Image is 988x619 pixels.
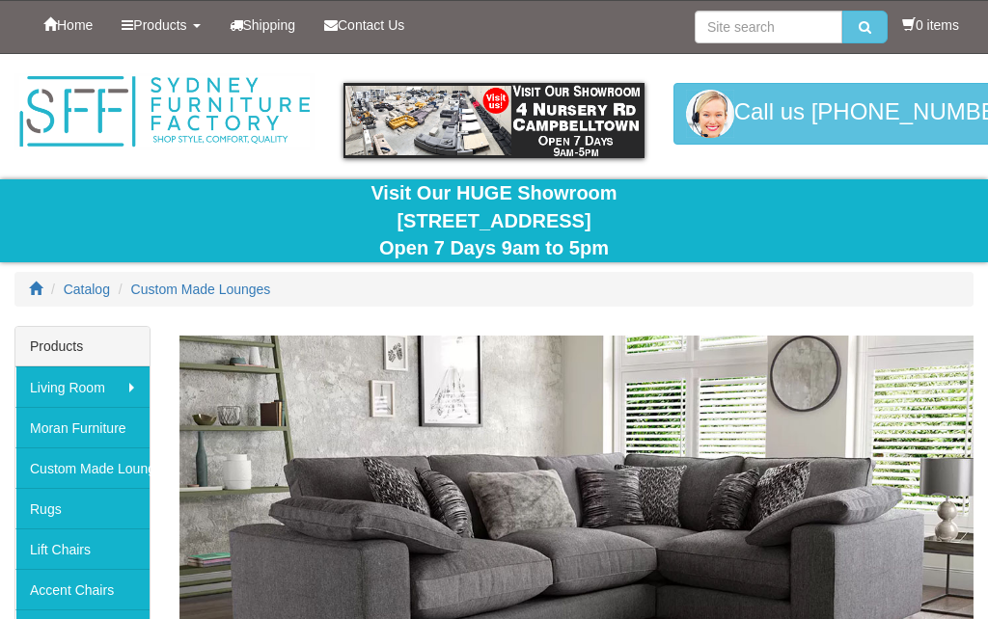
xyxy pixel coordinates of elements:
span: Shipping [243,17,296,33]
a: Contact Us [310,1,419,49]
span: Products [133,17,186,33]
a: Shipping [215,1,311,49]
a: Home [29,1,107,49]
div: Products [15,327,150,366]
a: Custom Made Lounges [131,282,271,297]
img: showroom.gif [343,83,644,158]
input: Site search [695,11,842,43]
a: Catalog [64,282,110,297]
a: Lift Chairs [15,528,150,569]
div: Visit Our HUGE Showroom [STREET_ADDRESS] Open 7 Days 9am to 5pm [14,179,974,262]
span: Contact Us [338,17,404,33]
a: Rugs [15,488,150,528]
a: Products [107,1,214,49]
a: Moran Furniture [15,407,150,447]
a: Custom Made Lounges [15,447,150,488]
img: Sydney Furniture Factory [14,73,315,150]
span: Home [57,17,93,33]
a: Living Room [15,366,150,407]
a: Accent Chairs [15,569,150,609]
li: 0 items [902,15,959,35]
